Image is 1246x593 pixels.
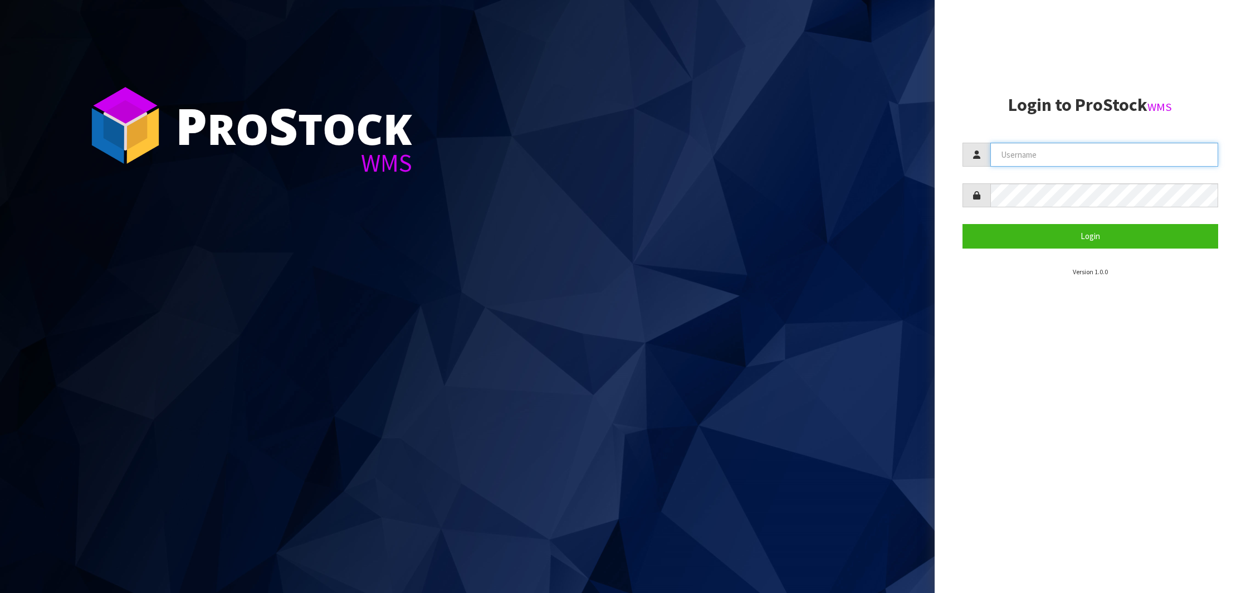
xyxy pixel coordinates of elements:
[962,95,1218,115] h2: Login to ProStock
[1073,268,1108,276] small: Version 1.0.0
[175,91,207,159] span: P
[962,224,1218,248] button: Login
[175,100,412,150] div: ro tock
[84,84,167,167] img: ProStock Cube
[1147,100,1172,114] small: WMS
[269,91,298,159] span: S
[990,143,1218,167] input: Username
[175,150,412,176] div: WMS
